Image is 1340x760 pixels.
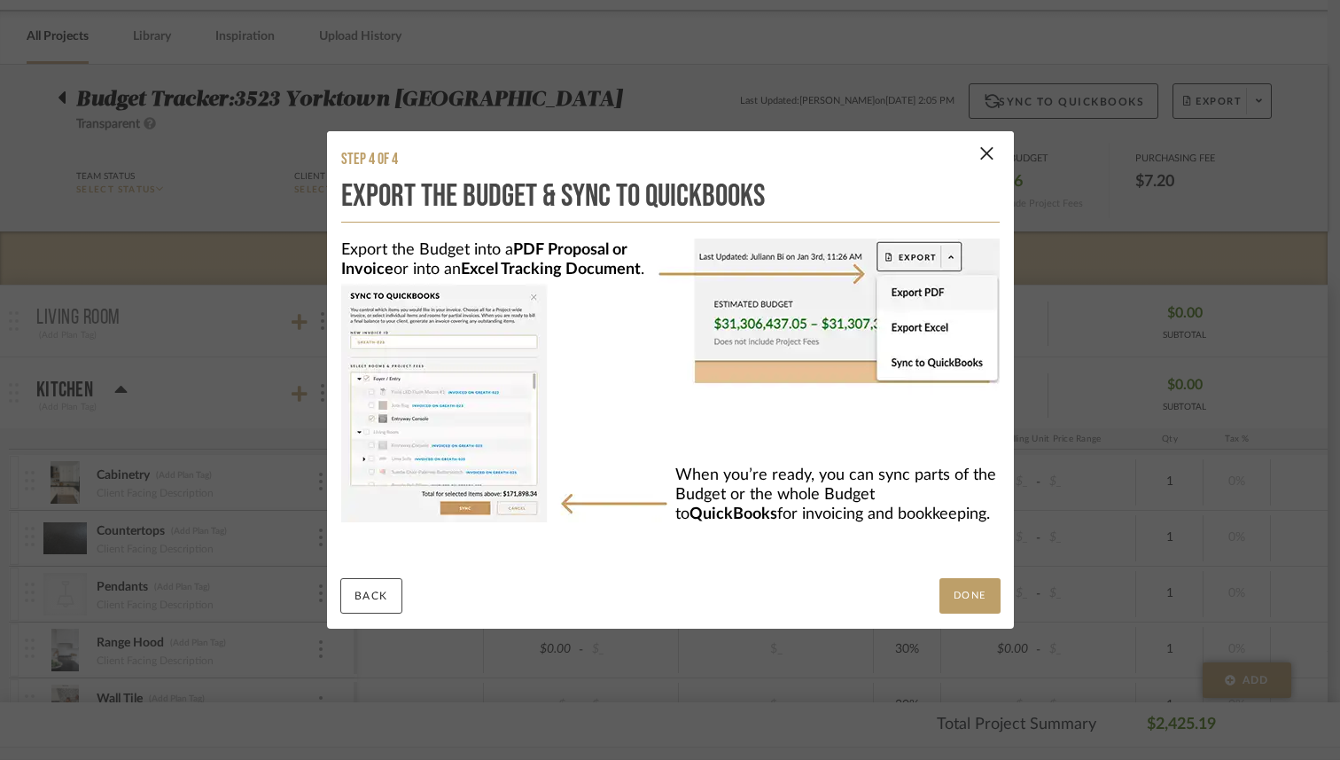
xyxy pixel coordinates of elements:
[461,262,641,278] strong: Excel Tracking Document
[341,179,1000,215] h1: Export the budget & Sync to QuickBooks
[341,149,1000,170] p: step 4 of 4
[340,578,402,614] button: BACK
[341,239,1000,522] img: step_4.jpg
[939,578,1001,614] button: DONE
[341,240,666,279] div: Export the Budget into a or into an .
[675,466,1000,524] div: When you’re ready, you can sync parts of the Budget or the whole Budget to for invoicing and book...
[970,136,1005,171] button: Close
[689,506,777,522] strong: QuickBooks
